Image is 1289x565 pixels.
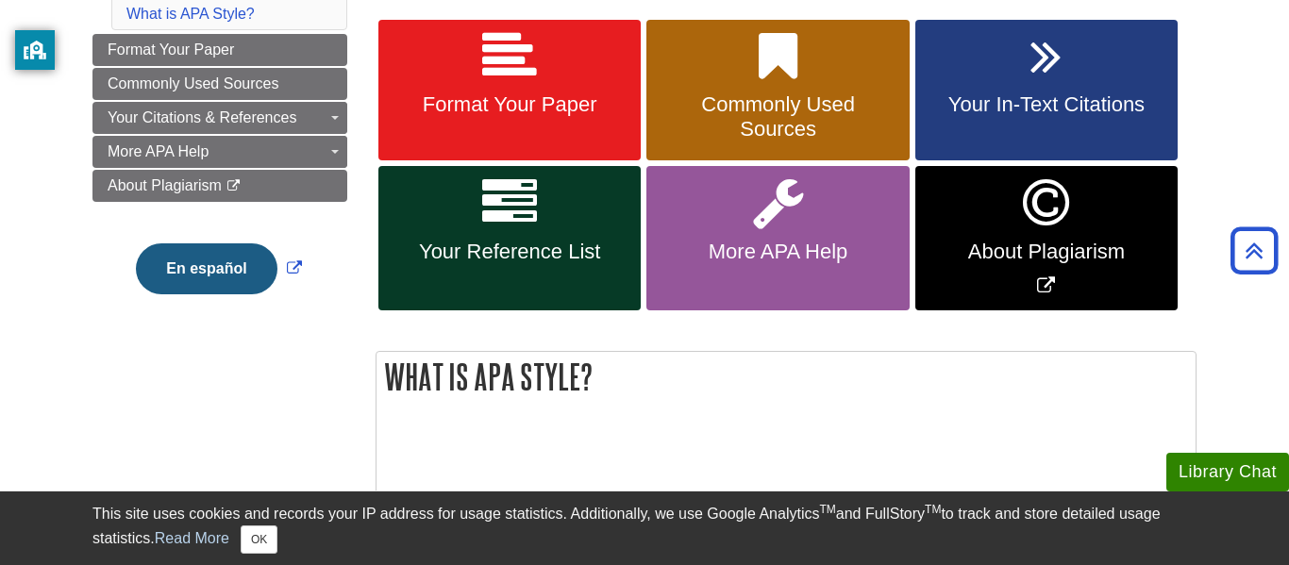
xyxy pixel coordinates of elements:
[241,525,277,554] button: Close
[925,503,941,516] sup: TM
[646,166,909,310] a: More APA Help
[108,42,234,58] span: Format Your Paper
[646,20,909,161] a: Commonly Used Sources
[92,34,347,66] a: Format Your Paper
[92,68,347,100] a: Commonly Used Sources
[915,20,1178,161] a: Your In-Text Citations
[155,530,229,546] a: Read More
[92,102,347,134] a: Your Citations & References
[929,240,1163,264] span: About Plagiarism
[378,20,641,161] a: Format Your Paper
[108,75,278,91] span: Commonly Used Sources
[15,30,55,70] button: privacy banner
[378,166,641,310] a: Your Reference List
[226,180,242,192] i: This link opens in a new window
[92,170,347,202] a: About Plagiarism
[126,6,255,22] a: What is APA Style?
[92,503,1197,554] div: This site uses cookies and records your IP address for usage statistics. Additionally, we use Goo...
[131,260,306,276] a: Link opens in new window
[92,136,347,168] a: More APA Help
[108,177,222,193] span: About Plagiarism
[929,92,1163,117] span: Your In-Text Citations
[915,166,1178,310] a: Link opens in new window
[661,240,895,264] span: More APA Help
[819,503,835,516] sup: TM
[1166,453,1289,491] button: Library Chat
[1224,238,1284,263] a: Back to Top
[136,243,276,294] button: En español
[377,352,1196,402] h2: What is APA Style?
[661,92,895,141] span: Commonly Used Sources
[393,92,627,117] span: Format Your Paper
[108,143,209,159] span: More APA Help
[393,240,627,264] span: Your Reference List
[108,109,296,125] span: Your Citations & References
